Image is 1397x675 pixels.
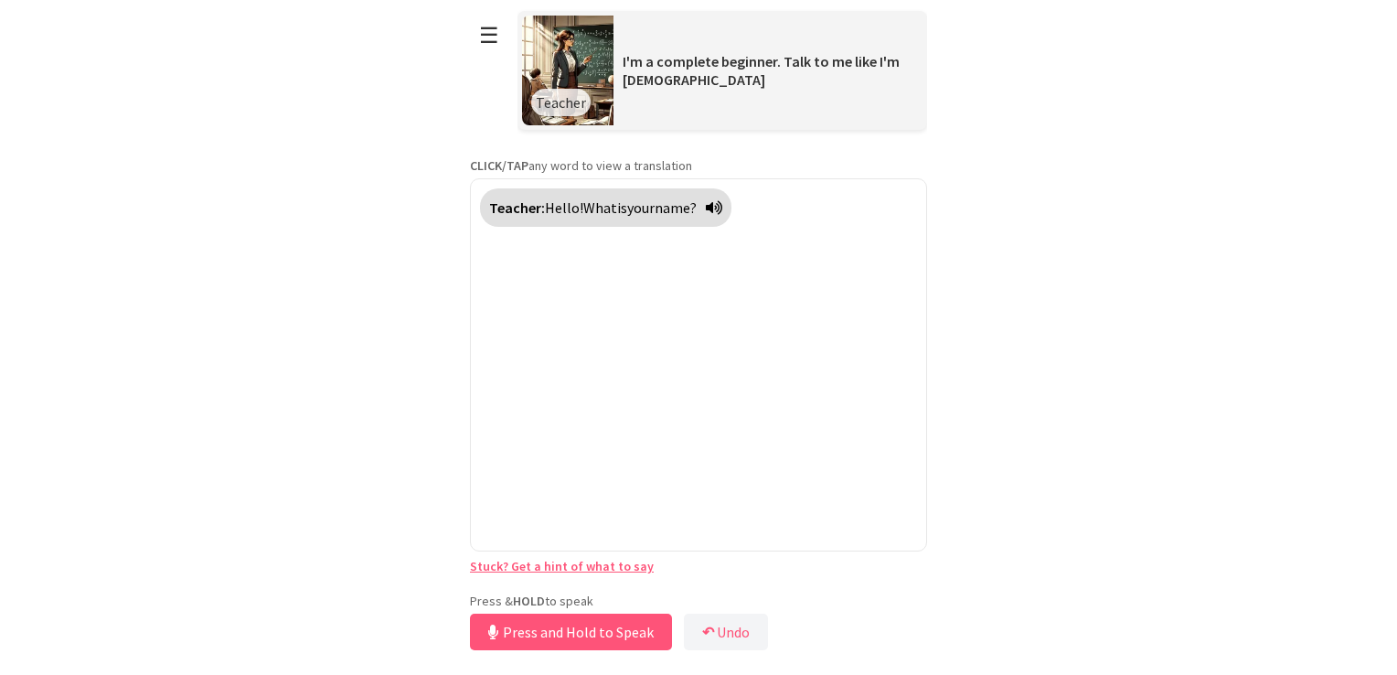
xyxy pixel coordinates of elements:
[522,16,613,125] img: Scenario Image
[655,198,697,217] span: name?
[617,198,627,217] span: is
[702,623,714,641] b: ↶
[480,188,731,227] div: Click to translate
[545,198,583,217] span: Hello!
[627,198,655,217] span: your
[470,614,672,650] button: Press and Hold to Speak
[470,593,927,609] p: Press & to speak
[470,12,508,59] button: ☰
[470,558,654,574] a: Stuck? Get a hint of what to say
[470,157,927,174] p: any word to view a translation
[684,614,768,650] button: ↶Undo
[623,52,900,89] span: I'm a complete beginner. Talk to me like I'm [DEMOGRAPHIC_DATA]
[583,198,617,217] span: What
[470,157,528,174] strong: CLICK/TAP
[536,93,586,112] span: Teacher
[489,198,545,217] strong: Teacher:
[513,593,545,609] strong: HOLD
